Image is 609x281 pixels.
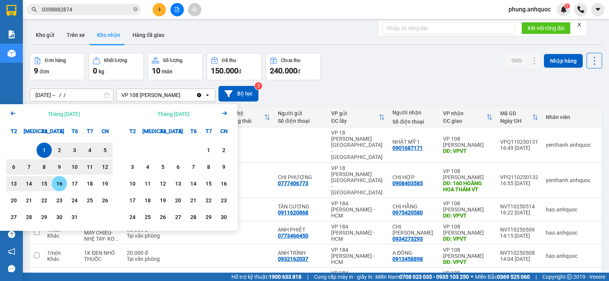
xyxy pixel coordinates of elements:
div: ĐC giao [443,118,486,124]
div: CN [216,124,231,139]
div: Khác [47,256,77,262]
div: NVT10250509 [500,227,538,233]
div: Choose Thứ Sáu, tháng 10 24 2025. It's available. [67,193,82,208]
span: đ [238,68,241,75]
div: 6 [173,162,183,171]
div: Khối lượng [104,58,127,63]
span: kg [99,68,104,75]
div: VP 18 [PERSON_NAME][GEOGRAPHIC_DATA] - [GEOGRAPHIC_DATA] [331,165,385,195]
div: Choose Thứ Ba, tháng 11 18 2025. It's available. [140,193,155,208]
div: CHỊ PHƯỢNG [278,174,324,180]
span: aim [192,7,197,12]
div: Choose Thứ Năm, tháng 11 13 2025. It's available. [171,176,186,191]
strong: 0708 023 035 - 0935 103 250 [399,274,469,280]
span: món [162,68,172,75]
div: 27 [173,213,183,222]
div: [MEDICAL_DATA] [21,124,37,139]
div: 5 [158,162,168,171]
div: 0934273293 [392,236,423,242]
svg: Arrow Right [220,109,229,118]
div: T2 [125,124,140,139]
div: T4 [37,124,52,139]
div: Tháng [DATE] [48,110,80,118]
span: close-circle [133,6,138,13]
div: 16:55 [DATE] [500,180,538,186]
div: Choose Thứ Sáu, tháng 11 7 2025. It's available. [186,159,201,175]
div: [MEDICAL_DATA] [140,124,155,139]
div: 7 [188,162,199,171]
span: Hỗ trợ kỹ thuật: [231,273,301,281]
div: Choose Thứ Hai, tháng 10 20 2025. It's available. [6,193,21,208]
div: Choose Thứ Bảy, tháng 10 4 2025. It's available. [82,143,97,158]
div: Choose Thứ Ba, tháng 10 7 2025. It's available. [21,159,37,175]
span: plus [157,7,162,12]
sup: 1 [564,3,570,9]
div: 29 [203,213,214,222]
div: VP 108 [PERSON_NAME] [121,91,180,99]
div: Tại văn phòng [127,256,167,262]
button: Khối lượng0kg [89,53,144,80]
div: Số điện thoại [278,118,324,124]
div: Choose Thứ Tư, tháng 11 5 2025. It's available. [155,159,171,175]
span: ... [115,236,119,242]
div: Choose Thứ Tư, tháng 10 8 2025. It's available. [37,159,52,175]
div: 30 [218,213,229,222]
span: Kết nối tổng đài [528,24,564,32]
button: aim [188,3,201,16]
div: 1K ĐEN NHỎ [84,250,119,256]
span: close-circle [133,7,138,11]
div: A ĐỒNG [392,250,435,256]
img: icon-new-feature [560,6,567,13]
div: Ngày ĐH [500,118,532,124]
div: Choose Thứ Sáu, tháng 10 3 2025. It's available. [67,143,82,158]
div: VPQ110250131 [500,139,538,145]
button: Bộ lọc [218,86,258,102]
button: SMS [505,54,528,67]
div: VP nhận [443,110,486,116]
div: 14 [188,179,199,188]
div: 9 [54,162,65,171]
div: VP 108 [PERSON_NAME] [443,200,493,213]
svg: Clear value [196,92,202,98]
div: Đơn hàng [45,58,66,63]
div: Choose Thứ Ba, tháng 10 14 2025. It's available. [21,176,37,191]
div: Choose Chủ Nhật, tháng 10 12 2025. It's available. [97,159,113,175]
div: DĐ: VPVT [443,213,493,219]
div: Trạng thái [226,118,264,124]
div: Nhân viên [546,114,598,120]
div: 0773466450 [278,233,308,239]
div: 0777406773 [278,180,308,186]
div: 19 [100,179,110,188]
button: Hàng đã giao [126,26,171,44]
div: 15 [203,179,214,188]
div: VP 18 [PERSON_NAME][GEOGRAPHIC_DATA] - [GEOGRAPHIC_DATA] [331,130,385,160]
div: 3 [69,146,80,155]
div: T6 [67,124,82,139]
img: solution-icon [8,30,16,38]
div: Choose Thứ Hai, tháng 10 13 2025. It's available. [6,176,21,191]
div: CHỊ GIANG [392,224,435,236]
th: Toggle SortBy [223,107,274,127]
button: Previous month. [8,109,18,119]
div: 21 [24,196,34,205]
div: 26 [100,196,110,205]
div: 15 [39,179,49,188]
div: 0975420580 [392,210,423,216]
div: Choose Thứ Hai, tháng 10 27 2025. It's available. [6,210,21,225]
div: T2 [6,124,21,139]
div: 28 [24,213,34,222]
div: VP 108 [PERSON_NAME] [443,168,493,180]
div: T5 [52,124,67,139]
div: Chưa thu [281,58,300,63]
div: 18 [84,179,95,188]
div: 0901687171 [392,145,423,151]
div: Thu hộ [226,110,264,116]
button: caret-down [591,3,604,16]
div: Choose Thứ Bảy, tháng 11 22 2025. It's available. [201,193,216,208]
div: 22 [39,196,49,205]
div: 4 [142,162,153,171]
div: 10 [127,179,138,188]
strong: 0369 525 060 [497,274,530,280]
div: 3 [127,162,138,171]
div: NVT10250514 [500,203,538,210]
